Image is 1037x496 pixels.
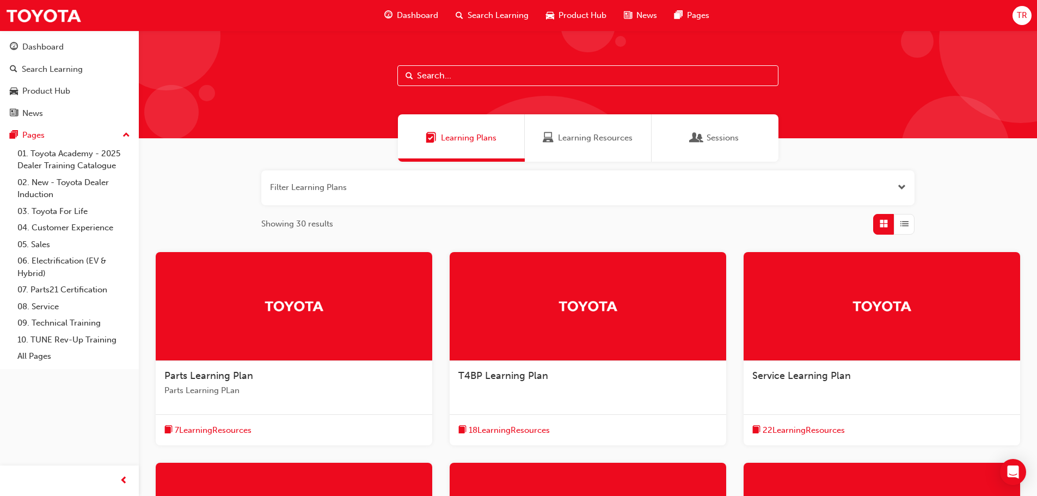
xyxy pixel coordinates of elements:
a: 07. Parts21 Certification [13,281,134,298]
a: 01. Toyota Academy - 2025 Dealer Training Catalogue [13,145,134,174]
a: 10. TUNE Rev-Up Training [13,332,134,348]
img: Trak [264,296,324,315]
button: Pages [4,125,134,145]
a: TrakParts Learning PlanParts Learning PLanbook-icon7LearningResources [156,252,432,446]
span: Pages [687,9,709,22]
span: 7 Learning Resources [175,424,251,437]
span: Dashboard [397,9,438,22]
button: book-icon7LearningResources [164,424,251,437]
div: News [22,107,43,120]
a: 05. Sales [13,236,134,253]
span: prev-icon [120,474,128,488]
span: TR [1017,9,1027,22]
span: search-icon [456,9,463,22]
div: Product Hub [22,85,70,97]
a: 03. Toyota For Life [13,203,134,220]
button: DashboardSearch LearningProduct HubNews [4,35,134,125]
span: search-icon [10,65,17,75]
span: news-icon [624,9,632,22]
div: Search Learning [22,63,83,76]
a: Product Hub [4,81,134,101]
span: news-icon [10,109,18,119]
span: 18 Learning Resources [469,424,550,437]
span: book-icon [458,424,467,437]
button: Open the filter [898,181,906,194]
a: Learning PlansLearning Plans [398,114,525,162]
span: pages-icon [10,131,18,140]
button: book-icon18LearningResources [458,424,550,437]
a: News [4,103,134,124]
span: Sessions [691,132,702,144]
img: Trak [852,296,912,315]
a: guage-iconDashboard [376,4,447,27]
a: All Pages [13,348,134,365]
span: Parts Learning Plan [164,370,253,382]
span: car-icon [10,87,18,96]
a: news-iconNews [615,4,666,27]
span: Showing 30 results [261,218,333,230]
span: Search Learning [468,9,529,22]
a: 09. Technical Training [13,315,134,332]
span: up-icon [122,128,130,143]
span: guage-icon [10,42,18,52]
a: 02. New - Toyota Dealer Induction [13,174,134,203]
a: Search Learning [4,59,134,79]
span: Learning Plans [426,132,437,144]
span: book-icon [752,424,760,437]
span: 22 Learning Resources [763,424,845,437]
a: pages-iconPages [666,4,718,27]
a: Learning ResourcesLearning Resources [525,114,652,162]
span: Learning Plans [441,132,496,144]
span: Learning Resources [558,132,633,144]
span: Learning Resources [543,132,554,144]
span: Parts Learning PLan [164,384,424,397]
span: News [636,9,657,22]
div: Dashboard [22,41,64,53]
a: search-iconSearch Learning [447,4,537,27]
a: TrakService Learning Planbook-icon22LearningResources [744,252,1020,446]
div: Pages [22,129,45,142]
button: TR [1013,6,1032,25]
span: pages-icon [674,9,683,22]
span: List [900,218,909,230]
span: Service Learning Plan [752,370,851,382]
div: Open Intercom Messenger [1000,459,1026,485]
img: Trak [558,296,618,315]
span: Search [406,70,413,82]
button: book-icon22LearningResources [752,424,845,437]
a: TrakT4BP Learning Planbook-icon18LearningResources [450,252,726,446]
input: Search... [397,65,778,86]
span: guage-icon [384,9,392,22]
span: book-icon [164,424,173,437]
img: Trak [5,3,82,28]
span: Grid [880,218,888,230]
a: car-iconProduct Hub [537,4,615,27]
span: Product Hub [559,9,606,22]
a: SessionsSessions [652,114,778,162]
a: 04. Customer Experience [13,219,134,236]
span: car-icon [546,9,554,22]
a: 06. Electrification (EV & Hybrid) [13,253,134,281]
span: Sessions [707,132,739,144]
span: T4BP Learning Plan [458,370,548,382]
a: 08. Service [13,298,134,315]
a: Dashboard [4,37,134,57]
